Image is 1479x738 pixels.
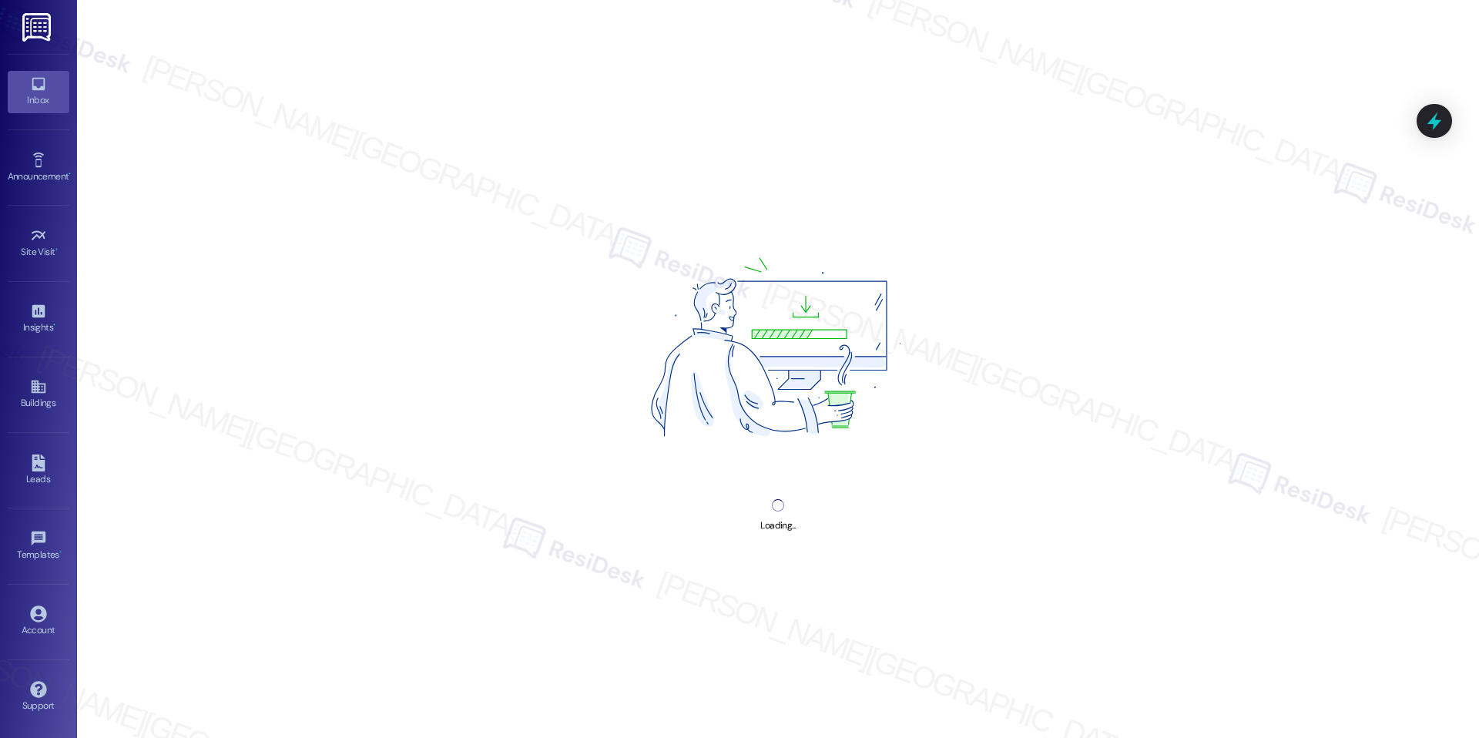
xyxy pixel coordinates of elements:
span: • [69,169,71,179]
div: Loading... [760,518,795,534]
a: Buildings [8,374,69,415]
img: ResiDesk Logo [22,13,54,42]
span: • [59,547,62,558]
span: • [53,320,55,330]
a: Templates • [8,525,69,567]
a: Leads [8,450,69,491]
a: Insights • [8,298,69,340]
a: Site Visit • [8,223,69,264]
a: Inbox [8,71,69,112]
span: • [55,244,58,255]
a: Account [8,601,69,642]
a: Support [8,676,69,718]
